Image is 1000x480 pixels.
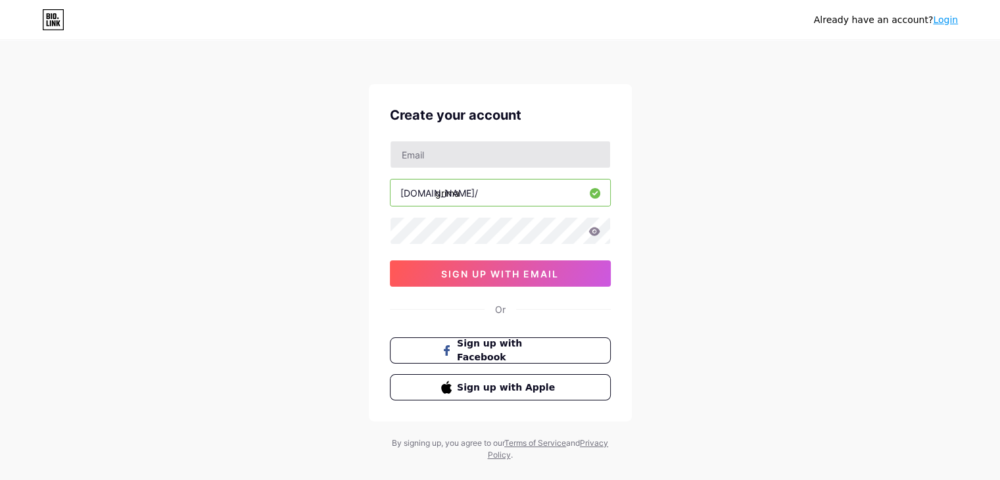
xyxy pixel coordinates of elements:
[391,141,610,168] input: Email
[389,437,612,461] div: By signing up, you agree to our and .
[441,268,559,279] span: sign up with email
[457,381,559,395] span: Sign up with Apple
[390,374,611,400] button: Sign up with Apple
[933,14,958,25] a: Login
[457,337,559,364] span: Sign up with Facebook
[390,260,611,287] button: sign up with email
[504,438,566,448] a: Terms of Service
[391,180,610,206] input: username
[495,302,506,316] div: Or
[400,186,478,200] div: [DOMAIN_NAME]/
[390,105,611,125] div: Create your account
[814,13,958,27] div: Already have an account?
[390,337,611,364] button: Sign up with Facebook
